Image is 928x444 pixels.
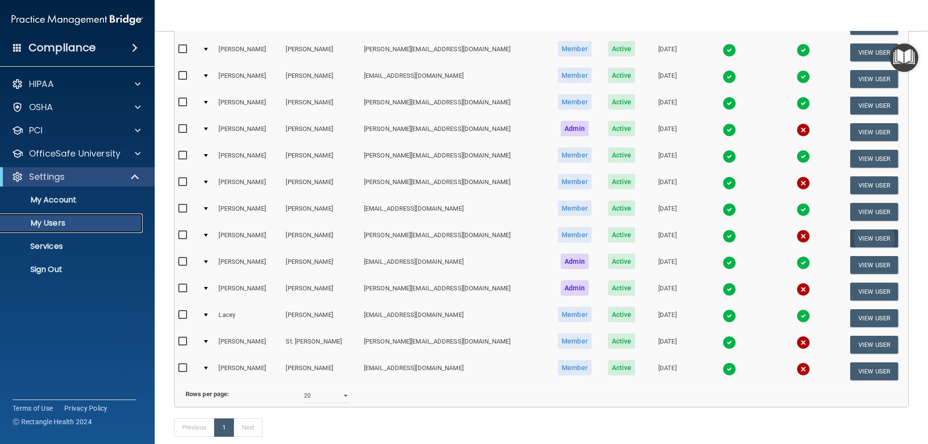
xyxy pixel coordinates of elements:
img: tick.e7d51cea.svg [723,229,736,243]
td: [DATE] [643,331,692,358]
img: tick.e7d51cea.svg [797,43,810,57]
td: [DATE] [643,172,692,199]
span: Member [558,147,592,163]
img: tick.e7d51cea.svg [723,150,736,163]
span: Admin [561,280,589,296]
td: [DATE] [643,145,692,172]
td: [PERSON_NAME] [282,145,360,172]
img: tick.e7d51cea.svg [797,203,810,216]
td: [PERSON_NAME] [282,92,360,119]
td: [PERSON_NAME] [282,225,360,252]
td: [DATE] [643,92,692,119]
span: Admin [561,121,589,136]
td: [DATE] [643,66,692,92]
p: HIPAA [29,78,54,90]
td: [PERSON_NAME] [282,39,360,66]
td: [DATE] [643,39,692,66]
button: View User [850,336,898,354]
td: [PERSON_NAME] [215,172,282,199]
span: Member [558,307,592,322]
a: Settings [12,171,140,183]
img: cross.ca9f0e7f.svg [797,283,810,296]
button: View User [850,97,898,115]
a: Previous [174,418,215,437]
td: [PERSON_NAME] [215,225,282,252]
td: St. [PERSON_NAME] [282,331,360,358]
img: tick.e7d51cea.svg [723,336,736,349]
img: tick.e7d51cea.svg [797,70,810,84]
a: Terms of Use [13,403,53,413]
button: View User [850,203,898,221]
button: View User [850,309,898,327]
img: tick.e7d51cea.svg [723,362,736,376]
img: cross.ca9f0e7f.svg [797,229,810,243]
span: Member [558,360,592,375]
td: [DATE] [643,278,692,305]
img: tick.e7d51cea.svg [797,150,810,163]
img: tick.e7d51cea.svg [723,283,736,296]
td: [DATE] [643,199,692,225]
td: [PERSON_NAME] [215,92,282,119]
td: [PERSON_NAME][EMAIL_ADDRESS][DOMAIN_NAME] [360,145,549,172]
button: View User [850,123,898,141]
td: [EMAIL_ADDRESS][DOMAIN_NAME] [360,252,549,278]
img: tick.e7d51cea.svg [723,309,736,323]
span: Active [608,68,636,83]
span: Active [608,307,636,322]
p: Services [6,242,138,251]
b: Rows per page: [186,390,229,398]
span: Member [558,201,592,216]
span: Member [558,174,592,189]
img: cross.ca9f0e7f.svg [797,336,810,349]
td: [PERSON_NAME][EMAIL_ADDRESS][DOMAIN_NAME] [360,331,549,358]
td: [DATE] [643,358,692,384]
span: Active [608,121,636,136]
img: tick.e7d51cea.svg [723,176,736,190]
td: [PERSON_NAME] [215,331,282,358]
button: View User [850,229,898,247]
h4: Compliance [29,41,96,55]
button: View User [850,176,898,194]
button: View User [850,150,898,168]
a: Next [233,418,262,437]
td: [PERSON_NAME][EMAIL_ADDRESS][DOMAIN_NAME] [360,278,549,305]
img: tick.e7d51cea.svg [797,97,810,110]
td: [DATE] [643,252,692,278]
td: [PERSON_NAME] [282,358,360,384]
td: [PERSON_NAME] [215,199,282,225]
img: tick.e7d51cea.svg [723,256,736,270]
td: [PERSON_NAME] [282,305,360,331]
img: PMB logo [12,10,143,29]
p: Settings [29,171,65,183]
td: [PERSON_NAME] [282,119,360,145]
span: Member [558,227,592,243]
span: Admin [561,254,589,269]
span: Active [608,147,636,163]
img: cross.ca9f0e7f.svg [797,362,810,376]
td: [EMAIL_ADDRESS][DOMAIN_NAME] [360,358,549,384]
img: tick.e7d51cea.svg [797,256,810,270]
td: [DATE] [643,305,692,331]
td: [PERSON_NAME] [215,252,282,278]
button: View User [850,283,898,301]
img: tick.e7d51cea.svg [723,43,736,57]
img: cross.ca9f0e7f.svg [797,176,810,190]
span: Member [558,41,592,57]
a: HIPAA [12,78,141,90]
span: Active [608,360,636,375]
iframe: Drift Widget Chat Controller [761,375,916,414]
td: [EMAIL_ADDRESS][DOMAIN_NAME] [360,66,549,92]
td: [PERSON_NAME][EMAIL_ADDRESS][DOMAIN_NAME] [360,39,549,66]
button: View User [850,256,898,274]
td: [PERSON_NAME] [215,145,282,172]
span: Active [608,227,636,243]
td: [DATE] [643,119,692,145]
span: Active [608,333,636,349]
button: View User [850,43,898,61]
p: OfficeSafe University [29,148,120,159]
p: PCI [29,125,43,136]
td: [PERSON_NAME][EMAIL_ADDRESS][DOMAIN_NAME] [360,92,549,119]
button: View User [850,362,898,380]
td: Lacey [215,305,282,331]
button: View User [850,70,898,88]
